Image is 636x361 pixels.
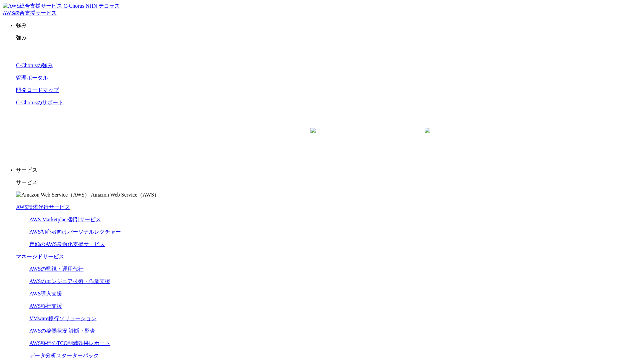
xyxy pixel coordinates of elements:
img: AWS総合支援サービス C-Chorus [3,3,84,10]
a: C-Chorusのサポート [16,100,63,105]
a: まずは相談する [328,128,436,145]
a: 開発ロードマップ [16,87,59,93]
p: サービス [16,179,633,186]
a: VMware移行ソリューション [29,316,96,321]
img: 矢印 [425,128,430,145]
a: AWS移行支援 [29,303,62,309]
a: 資料を請求する [214,128,322,145]
a: AWS導入支援 [29,291,62,296]
a: マネージドサービス [16,254,64,259]
img: 矢印 [310,128,316,145]
p: 強み [16,34,633,41]
a: AWS初心者向けパーソナルレクチャー [29,229,121,235]
a: AWS請求代行サービス [16,204,70,210]
a: AWS Marketplace割引サービス [29,217,101,222]
a: AWSの監視・運用代行 [29,266,83,272]
p: サービス [16,167,633,174]
a: AWS総合支援サービス C-Chorus NHN テコラスAWS総合支援サービス [3,3,120,16]
a: AWS移行のTCO削減効果レポート [29,340,110,346]
a: 管理ポータル [16,75,48,81]
a: データ分析スターターパック [29,353,99,358]
a: 定額のAWS最適化支援サービス [29,241,105,247]
span: Amazon Web Service（AWS） [91,192,159,198]
a: AWSのエンジニア技術・作業支援 [29,278,110,284]
a: C-Chorusの強み [16,63,53,68]
a: AWSの稼働状況 診断・監査 [29,328,95,334]
img: Amazon Web Service（AWS） [16,192,90,199]
p: 強み [16,22,633,29]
